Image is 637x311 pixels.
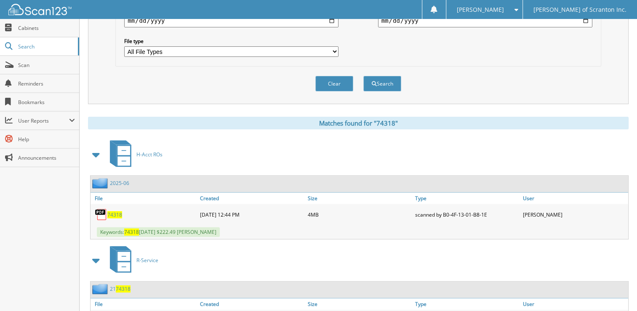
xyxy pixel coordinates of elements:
[124,228,139,236] span: 74318
[521,298,628,310] a: User
[18,154,75,161] span: Announcements
[595,271,637,311] iframe: Chat Widget
[198,206,305,223] div: [DATE] 12:44 PM
[110,180,129,187] a: 2025-06
[413,298,520,310] a: Type
[8,4,72,15] img: scan123-logo-white.svg
[91,298,198,310] a: File
[198,193,305,204] a: Created
[124,38,338,45] label: File type
[306,206,413,223] div: 4MB
[110,285,131,292] a: 2174318
[306,298,413,310] a: Size
[413,193,520,204] a: Type
[136,151,163,158] span: H-Acct ROs
[521,206,628,223] div: [PERSON_NAME]
[92,178,110,188] img: folder2.png
[18,62,75,69] span: Scan
[533,7,626,12] span: [PERSON_NAME] of Scranton Inc.
[107,211,122,218] a: 74318
[18,80,75,87] span: Reminders
[97,227,220,237] span: Keywords: [DATE] $222.49 [PERSON_NAME]
[457,7,504,12] span: [PERSON_NAME]
[363,76,401,91] button: Search
[18,117,69,124] span: User Reports
[92,284,110,294] img: folder2.png
[124,14,338,27] input: start
[105,244,158,277] a: R-Service
[521,193,628,204] a: User
[198,298,305,310] a: Created
[91,193,198,204] a: File
[116,285,131,292] span: 74318
[95,208,107,221] img: PDF.png
[413,206,520,223] div: scanned by B0-4F-13-01-B8-1E
[105,138,163,171] a: H-Acct ROs
[378,14,592,27] input: end
[136,257,158,264] span: R-Service
[306,193,413,204] a: Size
[315,76,353,91] button: Clear
[18,136,75,143] span: Help
[18,99,75,106] span: Bookmarks
[18,24,75,32] span: Cabinets
[18,43,74,50] span: Search
[88,117,629,129] div: Matches found for "74318"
